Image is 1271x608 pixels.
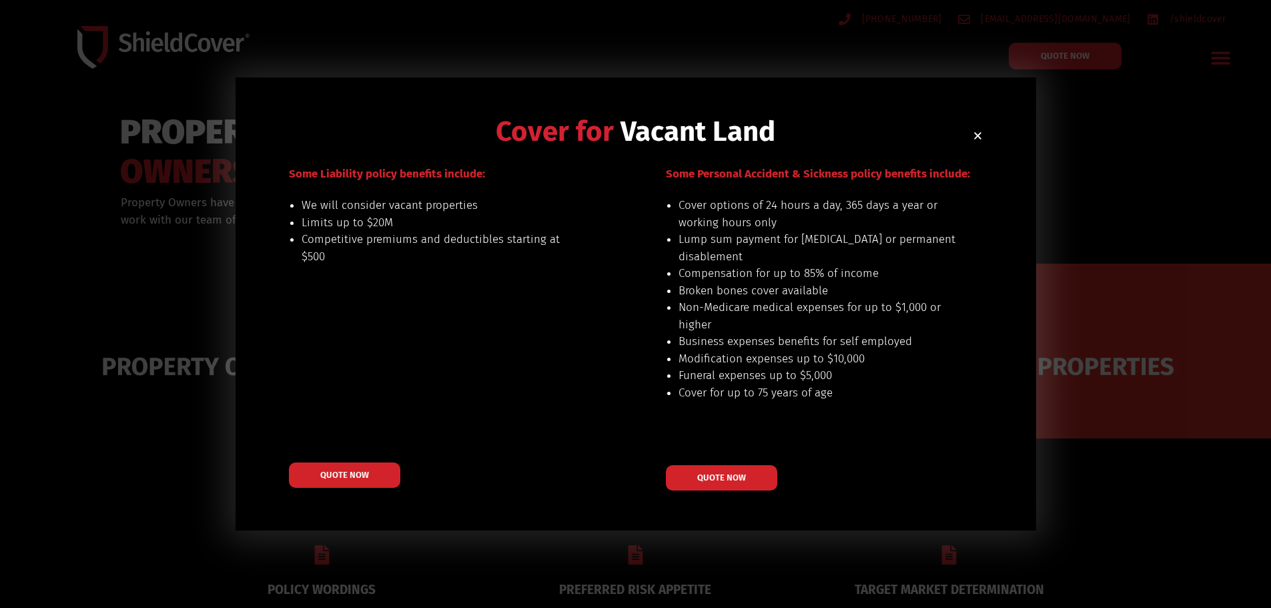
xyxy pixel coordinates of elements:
[620,115,775,148] span: Vacant Land
[302,197,580,214] li: We will consider vacant properties
[973,131,983,141] a: Close
[320,471,369,479] span: QUOTE NOW
[679,367,957,384] li: Funeral expenses up to $5,000
[289,463,400,488] a: QUOTE NOW
[302,214,580,232] li: Limits up to $20M
[679,350,957,368] li: Modification expenses up to $10,000
[697,473,746,482] span: QUOTE NOW
[289,167,485,181] span: Some Liability policy benefits include:
[679,384,957,402] li: Cover for up to 75 years of age
[302,231,580,265] li: Competitive premiums and deductibles starting at $500
[679,197,957,231] li: Cover options of 24 hours a day, 365 days a year or working hours only
[679,282,957,300] li: Broken bones cover available
[666,167,970,181] span: Some Personal Accident & Sickness policy benefits include:
[679,299,957,333] li: Non-Medicare medical expenses for up to $1,000 or higher
[666,465,777,491] a: QUOTE NOW
[679,265,957,282] li: Compensation for up to 85% of income
[679,231,957,265] li: Lump sum payment for [MEDICAL_DATA] or permanent disablement
[496,115,614,148] span: Cover for
[679,333,957,350] li: Business expenses benefits for self employed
